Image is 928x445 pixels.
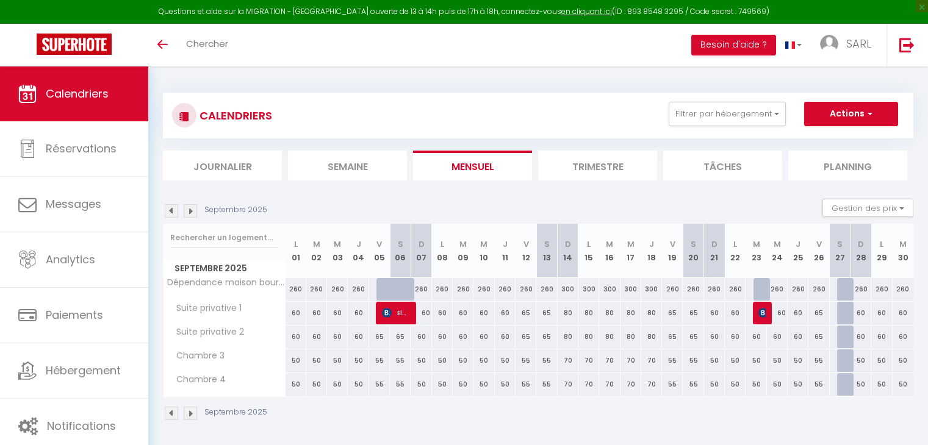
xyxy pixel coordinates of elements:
div: 60 [286,302,306,324]
div: 300 [578,278,599,301]
div: 50 [348,373,369,396]
span: Chambre 4 [165,373,229,386]
div: 260 [767,278,788,301]
abbr: J [356,238,361,250]
div: 260 [453,278,473,301]
li: Mensuel [413,151,532,180]
div: 60 [432,326,453,348]
input: Rechercher un logement... [170,227,278,249]
th: 17 [620,224,641,278]
div: 70 [599,373,620,396]
abbr: S [691,238,696,250]
div: 70 [558,349,578,372]
abbr: J [503,238,508,250]
div: 260 [871,278,892,301]
div: 55 [536,373,557,396]
span: Suite privative 2 [165,326,247,339]
li: Planning [788,151,907,180]
div: 60 [411,326,431,348]
div: 55 [683,349,703,372]
abbr: D [419,238,425,250]
div: 260 [495,278,516,301]
div: 65 [536,302,557,324]
a: en cliquant ici [561,6,612,16]
div: 260 [516,278,536,301]
div: 65 [808,326,829,348]
span: Chercher [186,37,228,50]
div: 65 [683,326,703,348]
div: 60 [767,302,788,324]
div: 60 [704,326,725,348]
th: 07 [411,224,431,278]
button: Filtrer par hébergement [669,102,786,126]
div: 55 [808,373,829,396]
span: Réservations [46,141,117,156]
th: 08 [432,224,453,278]
img: logout [899,37,915,52]
div: 260 [536,278,557,301]
div: 55 [516,349,536,372]
p: Septembre 2025 [204,204,267,216]
div: 55 [369,373,390,396]
div: 55 [516,373,536,396]
abbr: D [565,238,571,250]
div: 50 [473,373,494,396]
span: Messages [46,196,101,212]
div: 50 [411,373,431,396]
span: SARL [846,36,871,51]
div: 50 [306,373,327,396]
abbr: L [880,238,883,250]
iframe: LiveChat chat widget [877,394,928,445]
th: 15 [578,224,599,278]
th: 13 [536,224,557,278]
li: Tâches [663,151,782,180]
div: 260 [725,278,746,301]
span: Suite privative 1 [165,302,245,315]
div: 50 [725,373,746,396]
div: 55 [390,349,411,372]
div: 260 [851,278,871,301]
div: 50 [893,349,913,372]
abbr: J [796,238,800,250]
th: 03 [327,224,348,278]
th: 21 [704,224,725,278]
div: 55 [808,349,829,372]
div: 60 [788,326,808,348]
div: 65 [683,302,703,324]
div: 60 [348,326,369,348]
div: 50 [871,373,892,396]
th: 24 [767,224,788,278]
th: 12 [516,224,536,278]
div: 60 [704,302,725,324]
abbr: L [587,238,591,250]
abbr: M [480,238,487,250]
div: 300 [558,278,578,301]
div: 65 [369,326,390,348]
div: 50 [788,349,808,372]
div: 60 [767,326,788,348]
div: 260 [473,278,494,301]
abbr: M [334,238,341,250]
div: 50 [286,349,306,372]
img: ... [820,35,838,53]
li: Semaine [288,151,407,180]
abbr: S [837,238,843,250]
div: 300 [620,278,641,301]
div: 60 [286,326,306,348]
abbr: M [899,238,907,250]
div: 260 [286,278,306,301]
div: 70 [620,373,641,396]
div: 80 [578,302,599,324]
span: Dépendance maison bourgeoise [165,278,287,287]
div: 50 [767,373,788,396]
a: ... SARL [811,24,887,66]
span: Calendriers [46,86,109,101]
div: 50 [432,373,453,396]
div: 50 [767,349,788,372]
div: 50 [704,349,725,372]
span: Elmar zur Bonsen [382,301,409,324]
div: 50 [453,349,473,372]
abbr: M [313,238,320,250]
th: 30 [893,224,913,278]
div: 260 [306,278,327,301]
